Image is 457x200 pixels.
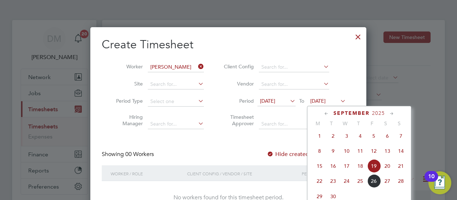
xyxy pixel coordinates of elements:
[381,129,394,143] span: 6
[297,96,306,106] span: To
[428,176,435,186] div: 10
[148,62,204,72] input: Search for...
[340,174,353,188] span: 24
[313,129,326,143] span: 1
[259,119,329,129] input: Search for...
[102,151,155,158] div: Showing
[259,79,329,89] input: Search for...
[267,151,339,158] label: Hide created timesheets
[379,120,392,127] span: S
[111,63,143,70] label: Worker
[340,159,353,173] span: 17
[310,98,326,104] span: [DATE]
[300,165,348,182] div: Period
[352,120,365,127] span: T
[381,174,394,188] span: 27
[394,174,408,188] span: 28
[260,98,275,104] span: [DATE]
[222,81,254,87] label: Vendor
[340,129,353,143] span: 3
[111,98,143,104] label: Period Type
[381,159,394,173] span: 20
[326,159,340,173] span: 16
[372,110,385,116] span: 2025
[394,144,408,158] span: 14
[340,144,353,158] span: 10
[394,159,408,173] span: 21
[325,120,338,127] span: T
[326,129,340,143] span: 2
[353,129,367,143] span: 4
[367,129,381,143] span: 5
[111,81,143,87] label: Site
[222,114,254,127] label: Timesheet Approver
[367,159,381,173] span: 19
[109,165,185,182] div: Worker / Role
[111,114,143,127] label: Hiring Manager
[259,62,329,72] input: Search for...
[222,98,254,104] label: Period
[148,79,204,89] input: Search for...
[326,174,340,188] span: 23
[313,144,326,158] span: 8
[428,171,451,194] button: Open Resource Center, 10 new notifications
[381,144,394,158] span: 13
[367,144,381,158] span: 12
[185,165,300,182] div: Client Config / Vendor / Site
[148,97,204,107] input: Select one
[311,120,325,127] span: M
[353,144,367,158] span: 11
[353,159,367,173] span: 18
[338,120,352,127] span: W
[313,159,326,173] span: 15
[326,144,340,158] span: 9
[365,120,379,127] span: F
[148,119,204,129] input: Search for...
[333,110,370,116] span: September
[394,129,408,143] span: 7
[392,120,406,127] span: S
[222,63,254,70] label: Client Config
[353,174,367,188] span: 25
[367,174,381,188] span: 26
[102,37,355,52] h2: Create Timesheet
[125,151,154,158] span: 00 Workers
[313,174,326,188] span: 22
